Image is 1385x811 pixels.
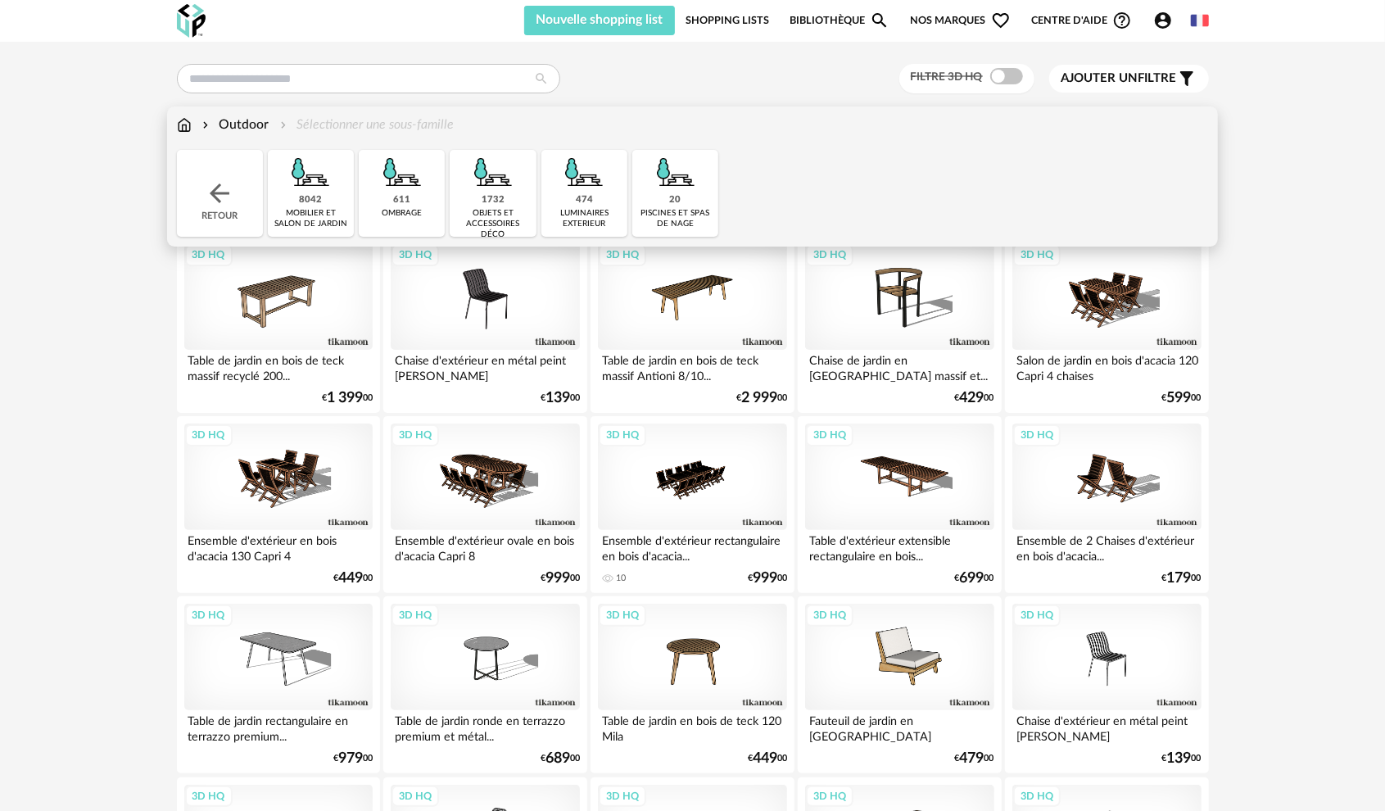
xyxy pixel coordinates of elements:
[1061,70,1177,87] span: filtre
[392,244,439,265] div: 3D HQ
[471,150,515,194] img: Outdoor.png
[338,573,363,584] span: 449
[1012,530,1201,563] div: Ensemble de 2 Chaises d'extérieur en bois d'acacia...
[637,208,713,229] div: piscines et spas de nage
[1013,605,1061,626] div: 3D HQ
[184,710,373,743] div: Table de jardin rectangulaire en terrazzo premium...
[299,194,322,206] div: 8042
[177,236,380,413] a: 3D HQ Table de jardin en bois de teck massif recyclé 200... €1 39900
[1153,11,1173,30] span: Account Circle icon
[991,11,1011,30] span: Heart Outline icon
[392,605,439,626] div: 3D HQ
[205,179,234,208] img: svg+xml;base64,PHN2ZyB3aWR0aD0iMjQiIGhlaWdodD0iMjQiIHZpZXdCb3g9IjAgMCAyNCAyNCIgZmlsbD0ibm9uZSIgeG...
[1005,416,1208,593] a: 3D HQ Ensemble de 2 Chaises d'extérieur en bois d'acacia... €17900
[392,786,439,807] div: 3D HQ
[670,194,681,206] div: 20
[598,530,786,563] div: Ensemble d'extérieur rectangulaire en bois d'acacia...
[599,424,646,446] div: 3D HQ
[576,194,593,206] div: 474
[798,416,1001,593] a: 3D HQ Table d'extérieur extensible rectangulaire en bois... €69900
[1005,236,1208,413] a: 3D HQ Salon de jardin en bois d'acacia 120 Capri 4 chaises €59900
[806,244,853,265] div: 3D HQ
[806,424,853,446] div: 3D HQ
[545,392,570,404] span: 139
[1013,424,1061,446] div: 3D HQ
[273,208,349,229] div: mobilier et salon de jardin
[805,350,993,383] div: Chaise de jardin en [GEOGRAPHIC_DATA] massif et...
[322,392,373,404] div: € 00
[911,6,1011,35] span: Nos marques
[562,150,606,194] img: Outdoor.png
[591,236,794,413] a: 3D HQ Table de jardin en bois de teck massif Antioni 8/10... €2 99900
[177,150,263,237] div: Retour
[185,424,233,446] div: 3D HQ
[199,116,269,134] div: Outdoor
[177,416,380,593] a: 3D HQ Ensemble d'extérieur en bois d'acacia 130 Capri 4 €44900
[741,392,777,404] span: 2 999
[806,786,853,807] div: 3D HQ
[177,4,206,38] img: OXP
[545,573,570,584] span: 999
[541,753,580,764] div: € 00
[960,573,984,584] span: 699
[616,573,626,584] div: 10
[1012,350,1201,383] div: Salon de jardin en bois d'acacia 120 Capri 4 chaises
[1031,11,1132,30] span: Centre d'aideHelp Circle Outline icon
[599,786,646,807] div: 3D HQ
[455,208,531,240] div: objets et accessoires déco
[1162,392,1202,404] div: € 00
[1167,753,1192,764] span: 139
[1013,244,1061,265] div: 3D HQ
[955,573,994,584] div: € 00
[911,71,983,83] span: Filtre 3D HQ
[383,236,586,413] a: 3D HQ Chaise d'extérieur en métal peint [PERSON_NAME] €13900
[806,605,853,626] div: 3D HQ
[798,596,1001,773] a: 3D HQ Fauteuil de jardin en [GEOGRAPHIC_DATA] €47900
[288,150,333,194] img: Outdoor.png
[1153,11,1180,30] span: Account Circle icon
[1013,786,1061,807] div: 3D HQ
[748,753,787,764] div: € 00
[391,530,579,563] div: Ensemble d'extérieur ovale en bois d'acacia Capri 8
[546,208,622,229] div: luminaires exterieur
[1162,573,1202,584] div: € 00
[184,530,373,563] div: Ensemble d'extérieur en bois d'acacia 130 Capri 4
[185,605,233,626] div: 3D HQ
[393,194,410,206] div: 611
[541,392,580,404] div: € 00
[960,392,984,404] span: 429
[383,416,586,593] a: 3D HQ Ensemble d'extérieur ovale en bois d'acacia Capri 8 €99900
[338,753,363,764] span: 979
[686,6,769,35] a: Shopping Lists
[736,392,787,404] div: € 00
[1061,72,1138,84] span: Ajouter un
[392,424,439,446] div: 3D HQ
[524,6,676,35] button: Nouvelle shopping list
[1012,710,1201,743] div: Chaise d'extérieur en métal peint [PERSON_NAME]
[391,350,579,383] div: Chaise d'extérieur en métal peint [PERSON_NAME]
[199,116,212,134] img: svg+xml;base64,PHN2ZyB3aWR0aD0iMTYiIGhlaWdodD0iMTYiIHZpZXdCb3g9IjAgMCAxNiAxNiIgZmlsbD0ibm9uZSIgeG...
[599,244,646,265] div: 3D HQ
[870,11,889,30] span: Magnify icon
[960,753,984,764] span: 479
[383,596,586,773] a: 3D HQ Table de jardin ronde en terrazzo premium et métal... €68900
[955,392,994,404] div: € 00
[333,573,373,584] div: € 00
[798,236,1001,413] a: 3D HQ Chaise de jardin en [GEOGRAPHIC_DATA] massif et... €42900
[790,6,889,35] a: BibliothèqueMagnify icon
[805,530,993,563] div: Table d'extérieur extensible rectangulaire en bois...
[177,116,192,134] img: svg+xml;base64,PHN2ZyB3aWR0aD0iMTYiIGhlaWdodD0iMTciIHZpZXdCb3g9IjAgMCAxNiAxNyIgZmlsbD0ibm9uZSIgeG...
[177,596,380,773] a: 3D HQ Table de jardin rectangulaire en terrazzo premium... €97900
[591,416,794,593] a: 3D HQ Ensemble d'extérieur rectangulaire en bois d'acacia... 10 €99900
[1162,753,1202,764] div: € 00
[482,194,505,206] div: 1732
[805,710,993,743] div: Fauteuil de jardin en [GEOGRAPHIC_DATA]
[591,596,794,773] a: 3D HQ Table de jardin en bois de teck 120 Mila €44900
[1167,392,1192,404] span: 599
[598,710,786,743] div: Table de jardin en bois de teck 120 Mila
[382,208,422,219] div: ombrage
[753,573,777,584] span: 999
[1049,65,1209,93] button: Ajouter unfiltre Filter icon
[753,753,777,764] span: 449
[185,244,233,265] div: 3D HQ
